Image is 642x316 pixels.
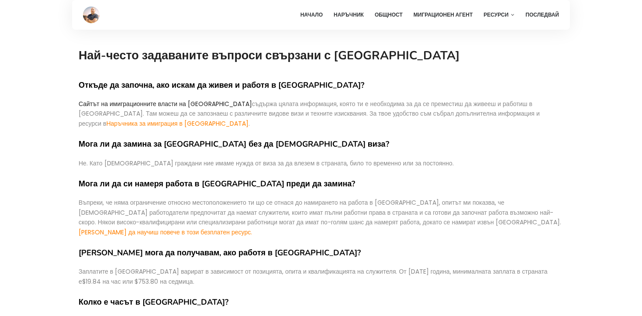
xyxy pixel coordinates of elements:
[79,80,563,90] h4: Откъде да започна, ако искам да живея и работя в [GEOGRAPHIC_DATA]?
[79,179,563,189] h4: Мога ли да си намеря работа в [GEOGRAPHIC_DATA] преди да замина?
[79,248,563,258] h4: [PERSON_NAME] мога да получавам, ако работя в [GEOGRAPHIC_DATA]?
[79,228,252,237] a: [PERSON_NAME] да научиш повече в този безплатен ресурс.
[82,277,194,286] span: $19.84 на час или $753.80 на седмица.
[79,267,563,286] p: Заплатите в [GEOGRAPHIC_DATA] варират в зависимост от позицията, опита и квалификацията на служит...
[79,198,563,237] p: Въпреки, че няма ограничение относно местоположението ти що се отнася до намирането на работа в [...
[79,99,563,128] p: съдържа цялата информация, която ти е необходима за да се преместиш да живееш и работиш в [GEOGRA...
[106,119,249,128] a: Наръчника за имиграция в [GEOGRAPHIC_DATA]
[83,7,100,23] img: Емигрирай в Австралия
[79,47,563,65] h1: Най-често задаваните въпроси свързани с [GEOGRAPHIC_DATA]
[79,139,563,149] h4: Мога ли да замина за [GEOGRAPHIC_DATA] без да [DEMOGRAPHIC_DATA] виза?
[79,297,563,307] h4: Колко е часът в [GEOGRAPHIC_DATA]?
[79,100,252,108] a: Сайтът на имиграционните власти на [GEOGRAPHIC_DATA]
[79,158,563,168] p: Не. Като [DEMOGRAPHIC_DATA] граждани ние имаме нужда от виза за да влезем в страната, било то вре...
